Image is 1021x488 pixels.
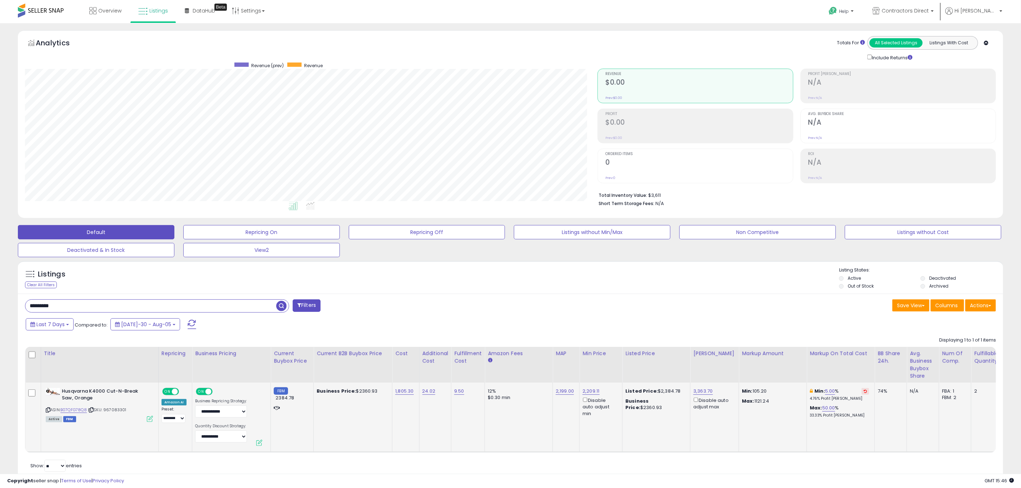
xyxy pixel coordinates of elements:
small: Prev: $0.00 [605,96,622,100]
span: Contractors Direct [882,7,929,14]
b: Business Price: [317,388,356,394]
a: Help [823,1,861,23]
h2: N/A [808,118,996,128]
div: Min Price [583,350,619,357]
span: ON [197,389,205,395]
b: Listed Price: [625,388,658,394]
div: BB Share 24h. [878,350,904,365]
a: 24.02 [422,388,436,395]
div: Business Pricing [195,350,268,357]
div: N/A [910,388,933,394]
h2: N/A [808,78,996,88]
div: Title [44,350,155,357]
button: [DATE]-30 - Aug-05 [110,318,180,330]
small: Amazon Fees. [488,357,492,364]
a: 3,363.70 [693,388,713,395]
small: Prev: N/A [808,176,822,180]
span: Show: entries [30,462,82,469]
div: $2,384.78 [625,388,685,394]
div: Fulfillment Cost [454,350,482,365]
div: 12% [488,388,547,394]
small: FBM [274,387,288,395]
div: % [810,388,869,401]
button: Actions [965,299,996,312]
div: 2 [974,388,996,394]
div: Markup Amount [742,350,804,357]
b: Business Price: [625,398,649,411]
th: The percentage added to the cost of goods (COGS) that forms the calculator for Min & Max prices. [807,347,875,383]
div: Additional Cost [422,350,448,365]
i: Get Help [828,6,837,15]
span: Revenue [605,72,793,76]
a: Hi [PERSON_NAME] [945,7,1002,23]
p: 1121.24 [742,398,801,404]
span: Profit [605,112,793,116]
p: 33.33% Profit [PERSON_NAME] [810,413,869,418]
p: Listing States: [839,267,1003,274]
span: Overview [98,7,122,14]
h2: $0.00 [605,118,793,128]
span: | SKU: 967083301 [88,407,127,413]
label: Active [848,275,861,281]
h2: $0.00 [605,78,793,88]
div: Avg. Business Buybox Share [910,350,936,380]
label: Out of Stock [848,283,874,289]
a: 5.00 [825,388,835,395]
span: Last 7 Days [36,321,65,328]
button: Filters [293,299,321,312]
li: $3,611 [599,190,991,199]
span: Revenue [304,63,323,69]
button: Listings without Min/Max [514,225,670,239]
button: Repricing Off [349,225,505,239]
div: FBM: 2 [942,394,966,401]
small: Prev: N/A [808,136,822,140]
span: N/A [655,200,664,207]
span: 2384.78 [276,394,294,401]
div: Include Returns [862,53,921,61]
div: % [810,405,869,418]
div: Num of Comp. [942,350,968,365]
div: Amazon AI [162,399,187,405]
h5: Listings [38,269,65,279]
button: Non Competitive [679,225,836,239]
div: FBA: 1 [942,388,966,394]
div: ASIN: [46,388,153,421]
span: ROI [808,152,996,156]
small: Prev: 0 [605,176,615,180]
b: Total Inventory Value: [599,192,647,198]
b: Short Term Storage Fees: [599,200,654,206]
div: Cost [395,350,416,357]
div: $2360.93 [317,388,387,394]
button: Last 7 Days [26,318,74,330]
button: Listings without Cost [845,225,1001,239]
b: Min: [815,388,826,394]
div: Listed Price [625,350,687,357]
span: All listings currently available for purchase on Amazon [46,416,62,422]
strong: Copyright [7,477,33,484]
a: 2,209.11 [583,388,599,395]
span: 2025-08-13 15:46 GMT [985,477,1014,484]
span: FBM [63,416,76,422]
a: 1,805.30 [395,388,413,395]
button: Listings With Cost [922,38,976,48]
span: DataHub [193,7,215,14]
span: Hi [PERSON_NAME] [955,7,997,14]
p: 105.20 [742,388,801,394]
div: Preset: [162,407,187,423]
div: $2360.93 [625,398,685,411]
a: 9.50 [454,388,464,395]
b: Husqvarna K4000 Cut-N-Break Saw, Orange [62,388,149,403]
span: Ordered Items [605,152,793,156]
strong: Min: [742,388,753,394]
div: Repricing [162,350,189,357]
label: Quantity Discount Strategy: [195,424,247,429]
div: 74% [878,388,901,394]
span: Help [839,8,849,14]
label: Archived [929,283,948,289]
a: 2,199.00 [556,388,574,395]
small: Prev: N/A [808,96,822,100]
h2: 0 [605,158,793,168]
a: B07QFG78Q8 [60,407,87,413]
div: Markup on Total Cost [810,350,872,357]
div: $0.30 min [488,394,547,401]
